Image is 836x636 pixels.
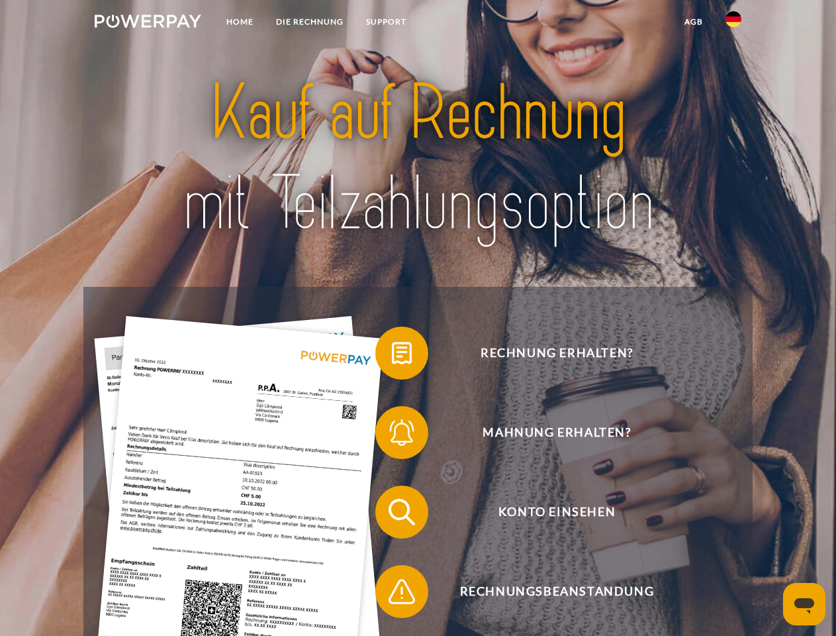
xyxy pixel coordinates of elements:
iframe: Schaltfläche zum Öffnen des Messaging-Fensters [783,583,825,625]
img: qb_search.svg [385,496,418,529]
button: Konto einsehen [375,486,720,539]
button: Mahnung erhalten? [375,406,720,459]
img: title-powerpay_de.svg [126,64,710,254]
span: Rechnungsbeanstandung [395,565,719,618]
img: de [725,11,741,27]
img: qb_bill.svg [385,337,418,370]
button: Rechnung erhalten? [375,327,720,380]
a: Home [215,10,265,34]
span: Konto einsehen [395,486,719,539]
a: DIE RECHNUNG [265,10,355,34]
img: qb_bell.svg [385,416,418,449]
a: SUPPORT [355,10,418,34]
span: Rechnung erhalten? [395,327,719,380]
img: qb_warning.svg [385,575,418,608]
a: agb [673,10,714,34]
span: Mahnung erhalten? [395,406,719,459]
button: Rechnungsbeanstandung [375,565,720,618]
img: logo-powerpay-white.svg [95,15,201,28]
